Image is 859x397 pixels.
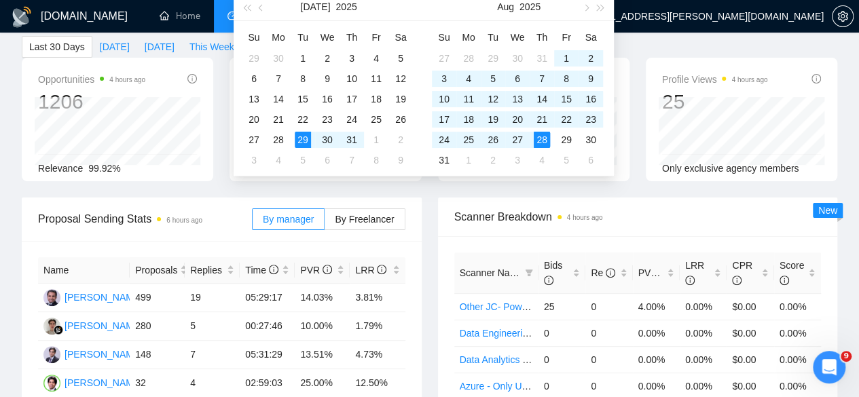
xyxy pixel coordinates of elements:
div: 21 [270,111,287,128]
div: 31 [436,152,452,168]
div: 8 [368,152,384,168]
th: Th [340,26,364,48]
td: 2025-06-30 [266,48,291,69]
td: 280 [130,312,185,341]
td: 2025-08-03 [432,69,456,89]
td: $0.00 [727,293,773,320]
td: 2025-08-30 [579,130,603,150]
td: 2025-06-29 [242,48,266,69]
td: 2025-07-24 [340,109,364,130]
span: info-circle [685,276,695,285]
span: Re [591,267,615,278]
th: Tu [291,26,315,48]
td: 2025-08-26 [481,130,505,150]
td: 14.03% [295,284,350,312]
span: PVR [300,265,332,276]
td: 2025-08-07 [530,69,554,89]
div: 9 [319,71,335,87]
div: 1 [295,50,311,67]
img: HB [43,375,60,392]
div: 27 [509,132,526,148]
div: 4 [534,152,550,168]
div: 1 [558,50,574,67]
span: filter [525,269,533,277]
div: 6 [583,152,599,168]
th: Su [432,26,456,48]
td: 2025-08-11 [456,89,481,109]
td: 2025-08-15 [554,89,579,109]
div: 27 [246,132,262,148]
td: 0.00% [774,346,821,373]
td: 2025-08-22 [554,109,579,130]
td: 0.00% [680,320,727,346]
span: [DATE] [145,39,175,54]
th: Mo [456,26,481,48]
div: 31 [534,50,550,67]
td: 2025-08-01 [364,130,388,150]
td: 2025-07-20 [242,109,266,130]
td: 2025-09-05 [554,150,579,170]
div: 7 [344,152,360,168]
div: 19 [485,111,501,128]
div: 3 [436,71,452,87]
td: 2025-08-14 [530,89,554,109]
span: PVR [638,267,670,278]
div: 26 [485,132,501,148]
td: 2025-08-02 [388,130,413,150]
div: 28 [460,50,477,67]
span: Proposal Sending Stats [38,210,252,227]
td: 2025-08-31 [432,150,456,170]
td: 2025-09-02 [481,150,505,170]
div: 2 [485,152,501,168]
div: 2 [319,50,335,67]
div: [PERSON_NAME] [65,375,143,390]
time: 4 hours ago [567,214,603,221]
td: 2025-07-19 [388,89,413,109]
span: Last 30 Days [29,39,85,54]
td: 2025-08-06 [315,150,340,170]
td: 2025-07-07 [266,69,291,89]
div: 2 [583,50,599,67]
td: 2025-07-27 [432,48,456,69]
a: setting [832,11,854,22]
td: 2025-08-21 [530,109,554,130]
div: 8 [295,71,311,87]
td: 7 [185,341,240,369]
img: NS [43,289,60,306]
td: 2025-07-04 [364,48,388,69]
span: Scanner Breakdown [454,208,822,225]
td: 4.00% [633,293,680,320]
div: 29 [246,50,262,67]
div: 6 [246,71,262,87]
span: This Week [189,39,234,54]
div: 15 [558,91,574,107]
td: 05:29:17 [240,284,295,312]
span: filter [522,263,536,283]
span: info-circle [660,268,670,278]
td: 2025-08-03 [242,150,266,170]
td: 0.00% [680,346,727,373]
a: PG[PERSON_NAME] [43,348,143,359]
div: 5 [295,152,311,168]
span: 99.92% [88,163,120,174]
div: 29 [295,132,311,148]
td: 499 [130,284,185,312]
td: 2025-08-28 [530,130,554,150]
td: 2025-08-08 [554,69,579,89]
th: Sa [579,26,603,48]
td: 2025-07-18 [364,89,388,109]
span: LRR [685,260,704,286]
th: Fr [554,26,579,48]
button: setting [832,5,854,27]
th: Su [242,26,266,48]
div: 4 [270,152,287,168]
div: 30 [509,50,526,67]
div: 14 [534,91,550,107]
td: 2025-08-08 [364,150,388,170]
td: 4.73% [350,341,405,369]
div: 5 [485,71,501,87]
button: This Week [182,36,242,58]
a: Data Analytics & Visualization_alerts [460,354,613,365]
td: 5 [185,312,240,341]
div: 25 [460,132,477,148]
